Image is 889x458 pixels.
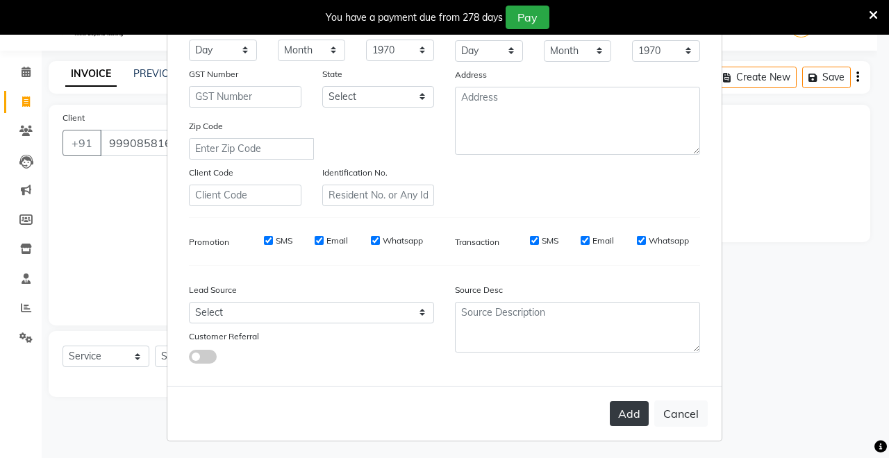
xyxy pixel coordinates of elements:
button: Cancel [654,400,708,427]
div: You have a payment due from 278 days [326,10,503,25]
label: Source Desc [455,284,503,296]
label: Email [326,235,348,247]
button: Pay [506,6,549,29]
input: Enter Zip Code [189,138,314,160]
label: Client Code [189,167,233,179]
input: Resident No. or Any Id [322,185,435,206]
label: Identification No. [322,167,388,179]
label: Customer Referral [189,330,259,343]
label: SMS [276,235,292,247]
label: State [322,68,342,80]
label: Whatsapp [649,235,689,247]
label: Whatsapp [383,235,423,247]
input: GST Number [189,86,301,108]
label: Transaction [455,236,499,248]
label: Lead Source [189,284,237,296]
label: SMS [542,235,558,247]
button: Add [610,401,649,426]
label: Address [455,69,487,81]
label: GST Number [189,68,238,80]
label: Promotion [189,236,229,248]
label: Zip Code [189,120,223,133]
input: Client Code [189,185,301,206]
label: Email [592,235,614,247]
